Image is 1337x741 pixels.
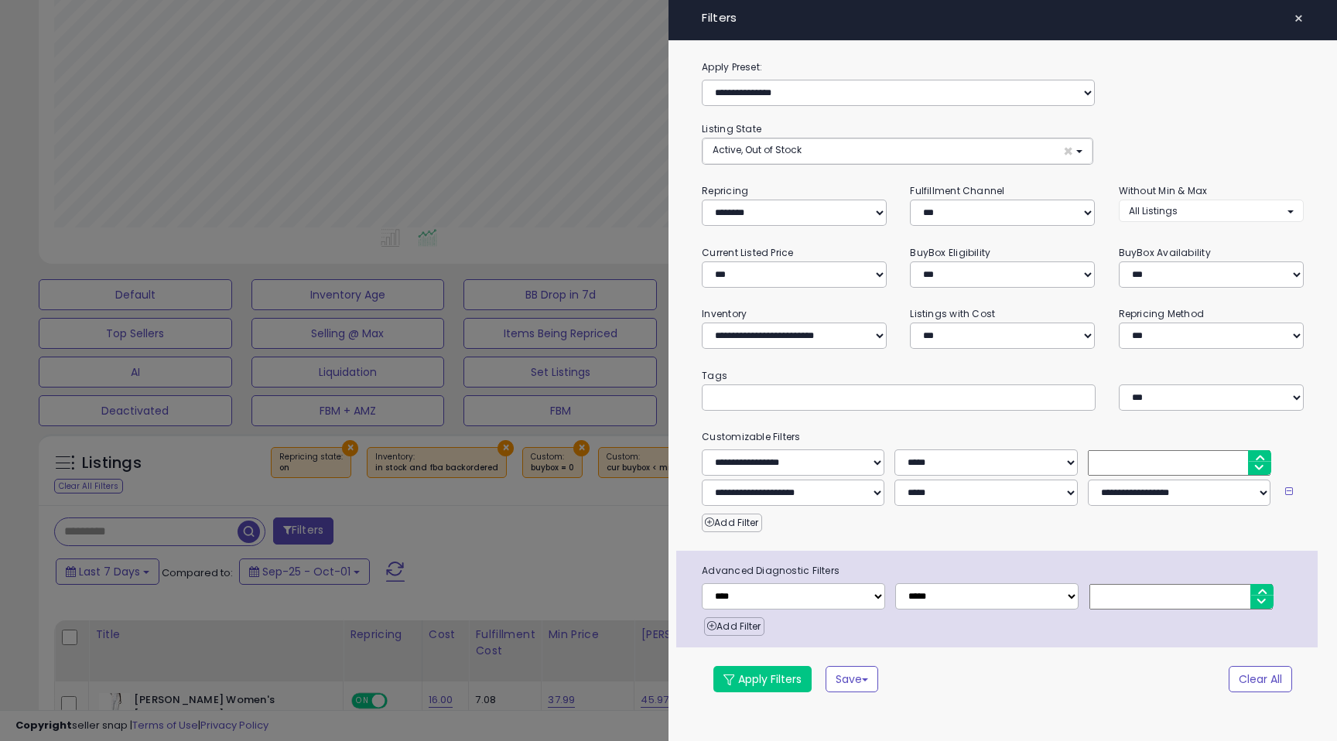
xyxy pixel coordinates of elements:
small: Without Min & Max [1119,184,1208,197]
span: × [1063,143,1073,159]
button: Clear All [1229,666,1292,692]
small: Listings with Cost [910,307,995,320]
button: Active, Out of Stock × [703,138,1092,164]
button: Save [826,666,878,692]
button: Apply Filters [713,666,812,692]
small: Fulfillment Channel [910,184,1004,197]
small: Current Listed Price [702,246,793,259]
small: Tags [690,367,1315,384]
button: Add Filter [704,617,764,636]
small: Inventory [702,307,747,320]
button: Add Filter [702,514,761,532]
small: Customizable Filters [690,429,1315,446]
small: Listing State [702,122,761,135]
span: × [1294,8,1304,29]
label: Apply Preset: [690,59,1315,76]
small: BuyBox Availability [1119,246,1211,259]
span: All Listings [1129,204,1178,217]
button: × [1287,8,1310,29]
small: BuyBox Eligibility [910,246,990,259]
button: All Listings [1119,200,1304,222]
span: Active, Out of Stock [713,143,802,156]
h4: Filters [702,12,1304,25]
span: Advanced Diagnostic Filters [690,562,1318,579]
small: Repricing [702,184,748,197]
small: Repricing Method [1119,307,1205,320]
